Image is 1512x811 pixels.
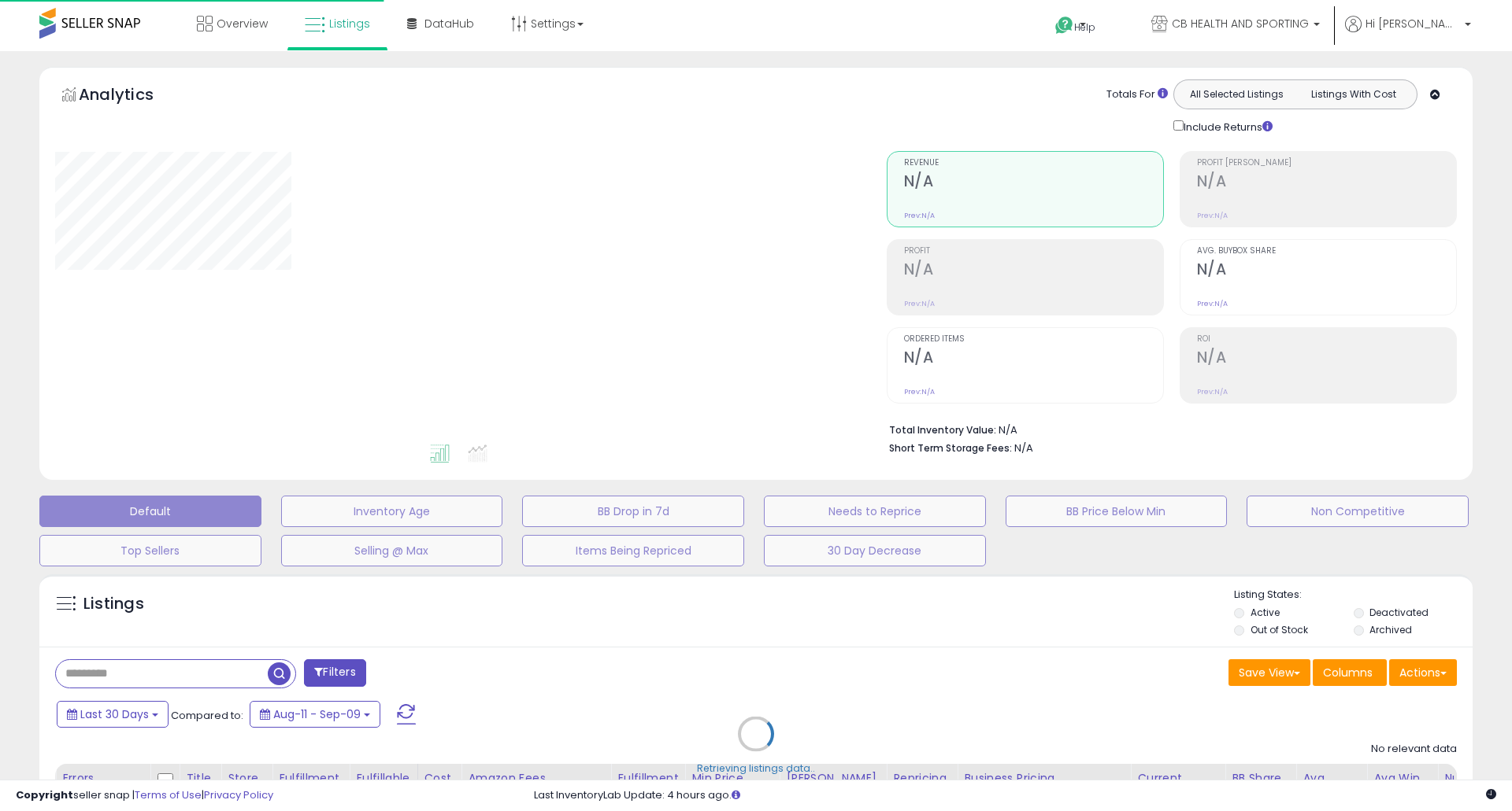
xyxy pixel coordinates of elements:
[1197,260,1456,282] h2: N/A
[424,16,474,31] span: DataHub
[1345,16,1471,51] a: Hi [PERSON_NAME]
[1197,211,1228,220] small: Prev: N/A
[764,535,986,566] button: 30 Day Decrease
[522,535,744,566] button: Items Being Repriced
[1197,159,1456,168] span: Profit [PERSON_NAME]
[1295,84,1412,105] button: Listings With Cost
[889,441,1012,455] b: Short Term Storage Fees:
[1197,387,1228,396] small: Prev: N/A
[904,159,1163,168] span: Revenue
[904,387,935,396] small: Prev: N/A
[16,788,273,803] div: seller snap | |
[1197,172,1456,194] h2: N/A
[1197,335,1456,344] span: ROI
[1074,20,1095,34] span: Help
[1054,16,1074,35] i: Get Help
[1006,496,1228,527] button: BB Price Below Min
[522,496,744,527] button: BB Drop in 7d
[1197,299,1228,308] small: Prev: N/A
[1197,348,1456,370] h2: N/A
[889,419,1445,438] li: N/A
[39,496,261,527] button: Default
[329,16,370,31] span: Listings
[904,211,935,220] small: Prev: N/A
[281,535,503,566] button: Selling @ Max
[1106,87,1168,102] div: Totals For
[1162,117,1291,135] div: Include Returns
[904,247,1163,256] span: Profit
[281,496,503,527] button: Inventory Age
[1043,4,1126,51] a: Help
[904,348,1163,370] h2: N/A
[1014,441,1033,455] span: N/A
[1178,84,1295,105] button: All Selected Listings
[697,761,815,776] div: Retrieving listings data..
[904,299,935,308] small: Prev: N/A
[889,423,996,437] b: Total Inventory Value:
[79,83,184,109] h5: Analytics
[904,335,1163,344] span: Ordered Items
[764,496,986,527] button: Needs to Reprice
[39,535,261,566] button: Top Sellers
[1247,496,1469,527] button: Non Competitive
[1366,16,1460,31] span: Hi [PERSON_NAME]
[904,172,1163,194] h2: N/A
[1172,16,1309,31] span: CB HEALTH AND SPORTING
[904,260,1163,282] h2: N/A
[217,16,268,31] span: Overview
[1197,247,1456,256] span: Avg. Buybox Share
[16,787,73,802] strong: Copyright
